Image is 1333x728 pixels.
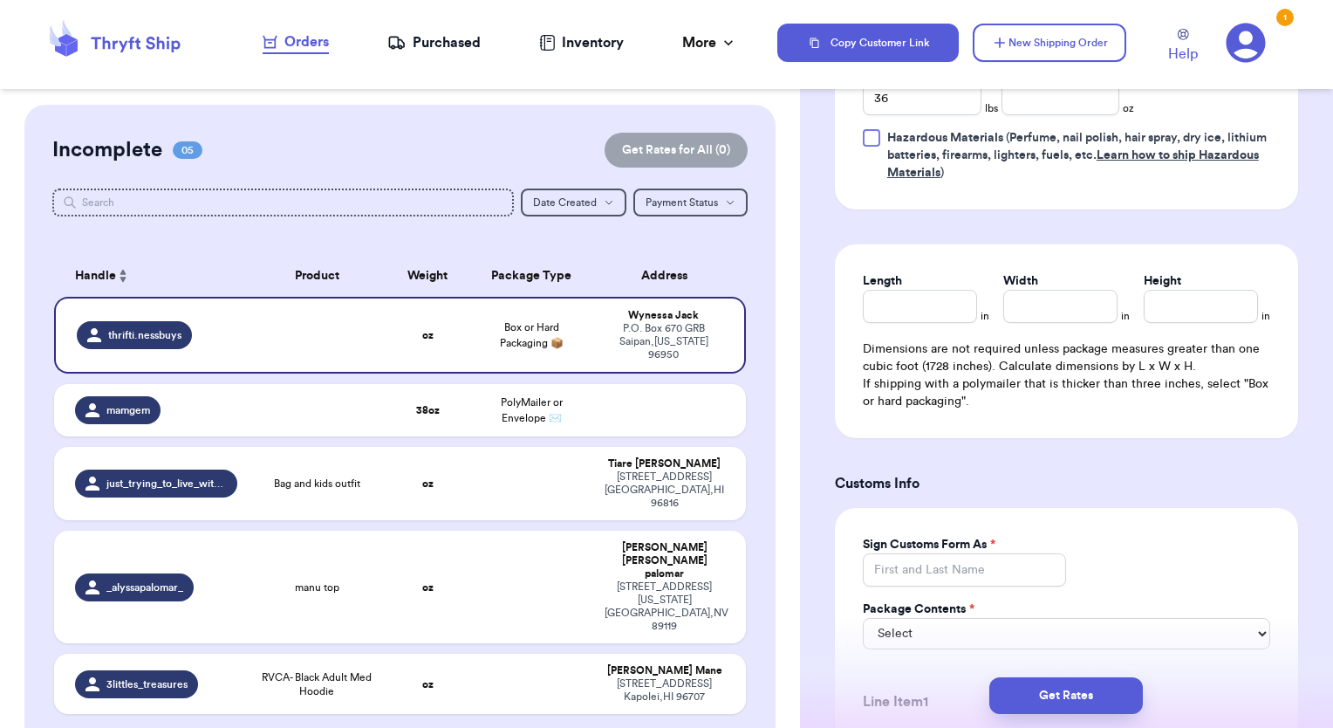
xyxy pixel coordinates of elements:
[295,580,339,594] span: manu top
[539,32,624,53] a: Inventory
[605,470,726,510] div: [STREET_ADDRESS] [GEOGRAPHIC_DATA] , HI 96816
[501,397,563,423] span: PolyMailer or Envelope ✉️
[989,677,1143,714] button: Get Rates
[1226,23,1266,63] a: 1
[1123,101,1134,115] span: oz
[633,189,748,216] button: Payment Status
[887,132,1267,179] span: (Perfume, nail polish, hair spray, dry ice, lithium batteries, firearms, lighters, fuels, etc. )
[605,664,726,677] div: [PERSON_NAME] Mane
[985,101,998,115] span: lbs
[422,582,434,593] strong: oz
[1003,272,1038,290] label: Width
[605,133,748,168] button: Get Rates for All (0)
[682,32,737,53] div: More
[605,677,726,704] div: [STREET_ADDRESS] Kapolei , HI 96707
[52,136,162,164] h2: Incomplete
[646,197,718,208] span: Payment Status
[863,272,902,290] label: Length
[887,132,1003,144] span: Hazardous Materials
[1144,272,1181,290] label: Height
[469,255,594,297] th: Package Type
[1276,9,1294,26] div: 1
[605,322,724,361] div: P.O. Box 670 GRB Saipan , [US_STATE] 96950
[1168,29,1198,65] a: Help
[258,670,376,698] span: RVCA- Black Adult Med Hoodie
[605,309,724,322] div: Wynessa Jack
[777,24,959,62] button: Copy Customer Link
[1261,309,1270,323] span: in
[106,403,150,417] span: mamgem
[274,477,360,491] span: Bag and kids outfit
[605,457,726,470] div: Tiare [PERSON_NAME]
[1121,309,1130,323] span: in
[521,189,626,216] button: Date Created
[52,189,515,216] input: Search
[106,580,183,594] span: _alyssapalomar_
[863,375,1270,410] p: If shipping with a polymailer that is thicker than three inches, select "Box or hard packaging".
[263,31,329,54] a: Orders
[863,601,974,618] label: Package Contents
[605,541,726,580] div: [PERSON_NAME] [PERSON_NAME] palomar
[387,32,481,53] a: Purchased
[605,580,726,633] div: [STREET_ADDRESS][US_STATE] [GEOGRAPHIC_DATA] , NV 89119
[1168,44,1198,65] span: Help
[263,31,329,52] div: Orders
[533,197,597,208] span: Date Created
[75,267,116,285] span: Handle
[594,255,747,297] th: Address
[422,478,434,489] strong: oz
[973,24,1126,62] button: New Shipping Order
[500,322,564,348] span: Box or Hard Packaging 📦
[422,679,434,690] strong: oz
[835,473,1298,494] h3: Customs Info
[386,255,469,297] th: Weight
[248,255,386,297] th: Product
[422,330,434,340] strong: oz
[416,405,440,416] strong: 38 oz
[863,536,995,553] label: Sign Customs Form As
[863,553,1067,587] input: First and Last Name
[981,309,989,323] span: in
[116,265,130,286] button: Sort ascending
[106,677,188,691] span: 3littles_treasures
[106,477,227,491] span: just_trying_to_live_with_aloha
[173,141,202,159] span: 05
[108,328,181,342] span: thrifti.nessbuys
[863,340,1270,410] div: Dimensions are not required unless package measures greater than one cubic foot (1728 inches). Ca...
